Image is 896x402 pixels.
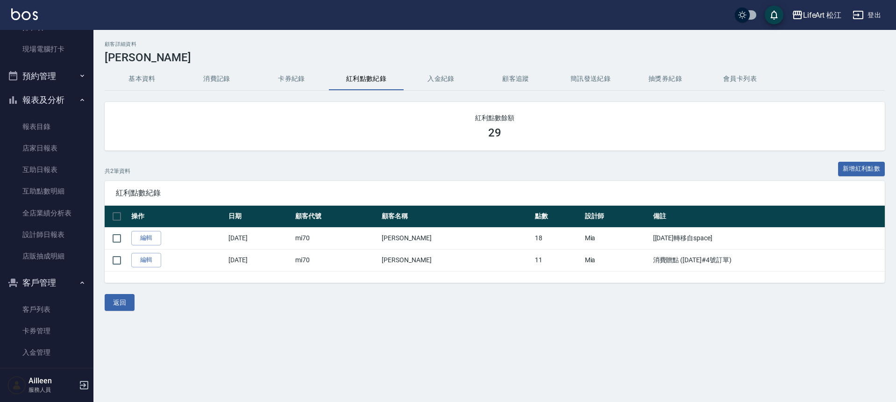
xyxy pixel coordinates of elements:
td: mi70 [293,249,379,271]
th: 備註 [651,206,885,228]
a: 入金管理 [4,342,90,363]
th: 點數 [533,206,583,228]
td: mi70 [293,227,379,249]
button: 簡訊發送紀錄 [553,68,628,90]
button: 消費記錄 [179,68,254,90]
button: 基本資料 [105,68,179,90]
a: 互助點數明細 [4,180,90,202]
a: 客戶列表 [4,299,90,320]
td: [DATE] [226,249,293,271]
button: 紅利點數紀錄 [329,68,404,90]
div: LifeArt 松江 [803,9,842,21]
button: 預約管理 [4,64,90,88]
td: [[DATE]轉移自space] [651,227,885,249]
th: 顧客名稱 [379,206,533,228]
h3: [PERSON_NAME] [105,51,885,64]
button: 顧客追蹤 [478,68,553,90]
a: 設計師日報表 [4,224,90,245]
p: 服務人員 [28,386,76,394]
th: 日期 [226,206,293,228]
button: 客戶管理 [4,271,90,295]
th: 顧客代號 [293,206,379,228]
img: Person [7,376,26,395]
td: 消費贈點 ([DATE]#4號訂單) [651,249,885,271]
button: LifeArt 松江 [788,6,846,25]
h3: 29 [488,126,501,139]
a: 卡券管理 [4,320,90,342]
button: 會員卡列表 [703,68,777,90]
button: 商品管理 [4,367,90,392]
a: 報表目錄 [4,116,90,137]
td: 11 [533,249,583,271]
button: 登出 [849,7,885,24]
button: 抽獎券紀錄 [628,68,703,90]
button: 卡券紀錄 [254,68,329,90]
a: 互助日報表 [4,159,90,180]
a: 全店業績分析表 [4,202,90,224]
button: 入金紀錄 [404,68,478,90]
h2: 紅利點數餘額 [116,113,874,122]
img: Logo [11,8,38,20]
th: 設計師 [583,206,651,228]
td: [PERSON_NAME] [379,227,533,249]
td: Mia [583,227,651,249]
a: 店販抽成明細 [4,245,90,267]
th: 操作 [129,206,226,228]
span: 紅利點數紀錄 [116,188,874,198]
a: 新增紅利點數 [838,162,885,176]
a: 編輯 [131,231,161,245]
p: 共 2 筆資料 [105,167,130,175]
button: 報表及分析 [4,88,90,112]
td: [PERSON_NAME] [379,249,533,271]
a: 店家日報表 [4,137,90,159]
td: Mia [583,249,651,271]
button: 返回 [105,294,135,311]
td: 18 [533,227,583,249]
td: [DATE] [226,227,293,249]
h2: 顧客詳細資料 [105,41,885,47]
button: save [765,6,783,24]
a: 現場電腦打卡 [4,38,90,60]
h5: Ailleen [28,376,76,386]
a: 編輯 [131,253,161,267]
